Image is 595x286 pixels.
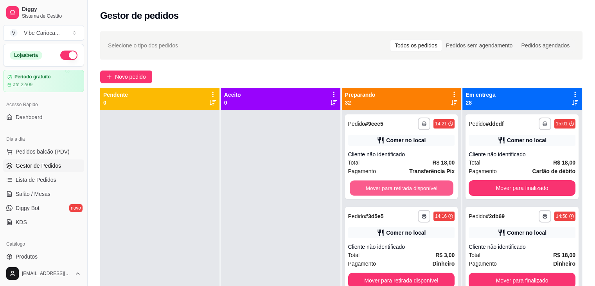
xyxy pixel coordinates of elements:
a: KDS [3,216,84,228]
span: Pedidos balcão (PDV) [16,148,70,156]
div: Pedidos agendados [517,40,574,51]
strong: # 3d5e5 [365,213,384,219]
span: Novo pedido [115,72,146,81]
div: Cliente não identificado [469,150,575,158]
span: Diggy [22,6,81,13]
a: Lista de Pedidos [3,174,84,186]
button: Pedidos balcão (PDV) [3,145,84,158]
div: Dia a dia [3,133,84,145]
div: Comer no local [507,229,546,237]
a: DiggySistema de Gestão [3,3,84,22]
span: Total [348,158,360,167]
span: Pagamento [469,259,497,268]
div: 14:21 [435,121,447,127]
span: Sistema de Gestão [22,13,81,19]
button: Novo pedido [100,71,152,83]
p: 0 [103,99,128,107]
span: Produtos [16,253,38,261]
strong: Transferência Pix [409,168,455,174]
div: Todos os pedidos [390,40,442,51]
p: 32 [345,99,376,107]
button: Mover para retirada disponível [350,181,453,196]
div: Comer no local [507,136,546,144]
a: Produtos [3,250,84,263]
article: até 22/09 [13,81,32,88]
div: 14:16 [435,213,447,219]
button: [EMAIL_ADDRESS][DOMAIN_NAME] [3,264,84,283]
button: Select a team [3,25,84,41]
span: Pedido [469,121,486,127]
article: Período gratuito [14,74,51,80]
a: Dashboard [3,111,84,123]
strong: R$ 3,00 [435,252,455,258]
div: Loja aberta [10,51,42,60]
span: KDS [16,218,27,226]
span: Salão / Mesas [16,190,50,198]
span: Total [469,158,480,167]
strong: Cartão de débito [532,168,575,174]
strong: R$ 18,00 [432,159,455,166]
strong: # 2db69 [486,213,505,219]
span: Pagamento [348,167,376,176]
p: Preparando [345,91,376,99]
span: Gestor de Pedidos [16,162,61,170]
span: Selecione o tipo dos pedidos [108,41,178,50]
span: Pedido [348,121,365,127]
span: Pagamento [469,167,497,176]
span: Total [469,251,480,259]
p: Pendente [103,91,128,99]
strong: # 9cee5 [365,121,383,127]
span: Pedido [348,213,365,219]
span: Pagamento [348,259,376,268]
p: 0 [224,99,241,107]
div: Cliente não identificado [348,150,455,158]
div: 14:58 [556,213,568,219]
div: Cliente não identificado [348,243,455,251]
div: Catálogo [3,238,84,250]
span: plus [106,74,112,80]
a: Salão / Mesas [3,188,84,200]
button: Mover para finalizado [469,180,575,196]
a: Diggy Botnovo [3,202,84,214]
a: Período gratuitoaté 22/09 [3,70,84,92]
h2: Gestor de pedidos [100,9,179,22]
strong: # ddcdf [486,121,504,127]
span: Dashboard [16,113,43,121]
span: Lista de Pedidos [16,176,56,184]
button: Alterar Status [60,51,77,60]
strong: R$ 18,00 [553,159,575,166]
span: Diggy Bot [16,204,40,212]
div: Pedidos sem agendamento [442,40,517,51]
p: Aceito [224,91,241,99]
div: Comer no local [386,229,426,237]
a: Gestor de Pedidos [3,159,84,172]
div: Vibe Carioca ... [24,29,60,37]
span: V [10,29,18,37]
strong: Dinheiro [432,261,455,267]
div: Acesso Rápido [3,98,84,111]
strong: Dinheiro [553,261,575,267]
p: 28 [466,99,495,107]
span: Pedido [469,213,486,219]
p: Em entrega [466,91,495,99]
span: Total [348,251,360,259]
strong: R$ 18,00 [553,252,575,258]
div: 15:01 [556,121,568,127]
span: [EMAIL_ADDRESS][DOMAIN_NAME] [22,270,72,277]
div: Cliente não identificado [469,243,575,251]
div: Comer no local [386,136,426,144]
